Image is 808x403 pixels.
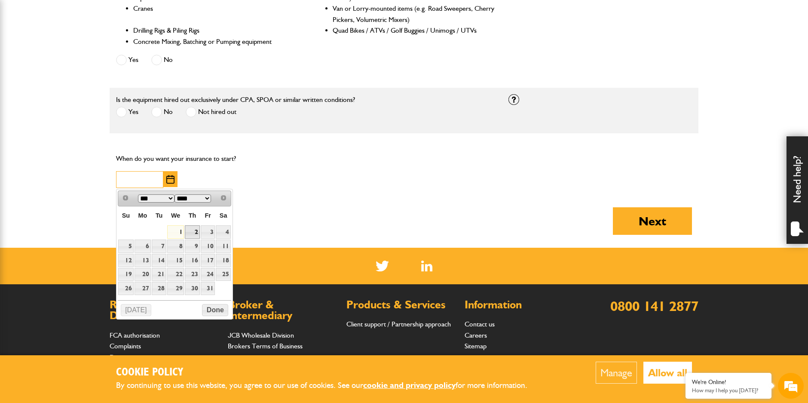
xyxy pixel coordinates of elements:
a: Client support / Partnership approach [346,320,451,328]
a: 10 [201,240,215,253]
h2: Cookie Policy [116,366,542,379]
div: Chat with us now [45,48,144,59]
a: 23 [185,268,199,281]
li: Concrete Mixing, Batching or Pumping equipment [133,36,296,47]
h2: Broker & Intermediary [228,299,337,321]
a: 5 [118,240,133,253]
a: 19 [118,268,133,281]
label: Yes [116,107,138,117]
a: LinkedIn [421,261,433,271]
label: No [151,107,173,117]
p: By continuing to use this website, you agree to our use of cookies. See our for more information. [116,379,542,392]
a: 7 [152,240,166,253]
label: No [151,55,173,65]
a: 4 [216,225,230,239]
a: Complaints [110,342,141,350]
label: Not hired out [186,107,236,117]
a: 30 [185,282,199,295]
a: Careers [465,331,487,339]
a: Brokers Terms of Business [228,342,303,350]
a: 16 [185,254,199,267]
span: Saturday [220,212,227,219]
input: Enter your phone number [11,130,157,149]
a: 12 [118,254,133,267]
a: 29 [167,282,184,295]
span: Tuesday [156,212,163,219]
span: Sunday [122,212,130,219]
a: 31 [201,282,215,295]
h2: Regulations & Documents [110,299,219,321]
a: 1 [167,225,184,239]
a: 26 [118,282,133,295]
li: Quad Bikes / ATVs / Golf Buggies / Unimogs / UTVs [333,25,496,36]
a: 24 [201,268,215,281]
a: 20 [135,268,151,281]
div: We're Online! [692,378,765,386]
h2: Products & Services [346,299,456,311]
a: 17 [201,254,215,267]
em: Start Chat [117,265,156,277]
a: 0800 141 2877 [610,298,698,314]
a: 22 [167,268,184,281]
button: Next [613,207,692,235]
a: Contact us [465,320,495,328]
button: Done [202,304,228,316]
a: 15 [167,254,184,267]
a: 8 [167,240,184,253]
p: How may I help you today? [692,387,765,394]
a: 25 [216,268,230,281]
span: Monday [138,212,147,219]
p: When do you want your insurance to start? [116,153,300,164]
button: Allow all [643,362,692,384]
a: 27 [135,282,151,295]
a: cookie and privacy policy [363,380,456,390]
a: 11 [216,240,230,253]
div: Need help? [787,136,808,244]
img: Twitter [376,261,389,271]
a: 6 [135,240,151,253]
li: Van or Lorry-mounted items (e.g. Road Sweepers, Cherry Pickers, Volumetric Mixers) [333,3,496,25]
span: Wednesday [171,212,180,219]
img: d_20077148190_company_1631870298795_20077148190 [15,48,36,60]
img: Choose date [166,175,174,184]
a: JCB Wholesale Division [228,331,294,339]
button: Manage [596,362,637,384]
a: 21 [152,268,166,281]
button: [DATE] [121,304,152,316]
a: 3 [201,225,215,239]
a: Documents [110,353,142,361]
h2: Information [465,299,574,311]
label: Yes [116,55,138,65]
a: 28 [152,282,166,295]
textarea: Type your message and hit 'Enter' [11,156,157,258]
input: Enter your last name [11,80,157,98]
span: Thursday [189,212,196,219]
label: Is the equipment hired out exclusively under CPA, SPOA or similar written conditions? [116,96,355,103]
a: 14 [152,254,166,267]
a: 2 [185,225,199,239]
li: Drilling Rigs & Piling Rigs [133,25,296,36]
a: FCA authorisation [110,331,160,339]
a: 18 [216,254,230,267]
li: Cranes [133,3,296,25]
img: Linked In [421,261,433,271]
div: Minimize live chat window [141,4,162,25]
a: 9 [185,240,199,253]
a: 13 [135,254,151,267]
a: Sitemap [465,342,487,350]
input: Enter your email address [11,105,157,124]
span: Friday [205,212,211,219]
